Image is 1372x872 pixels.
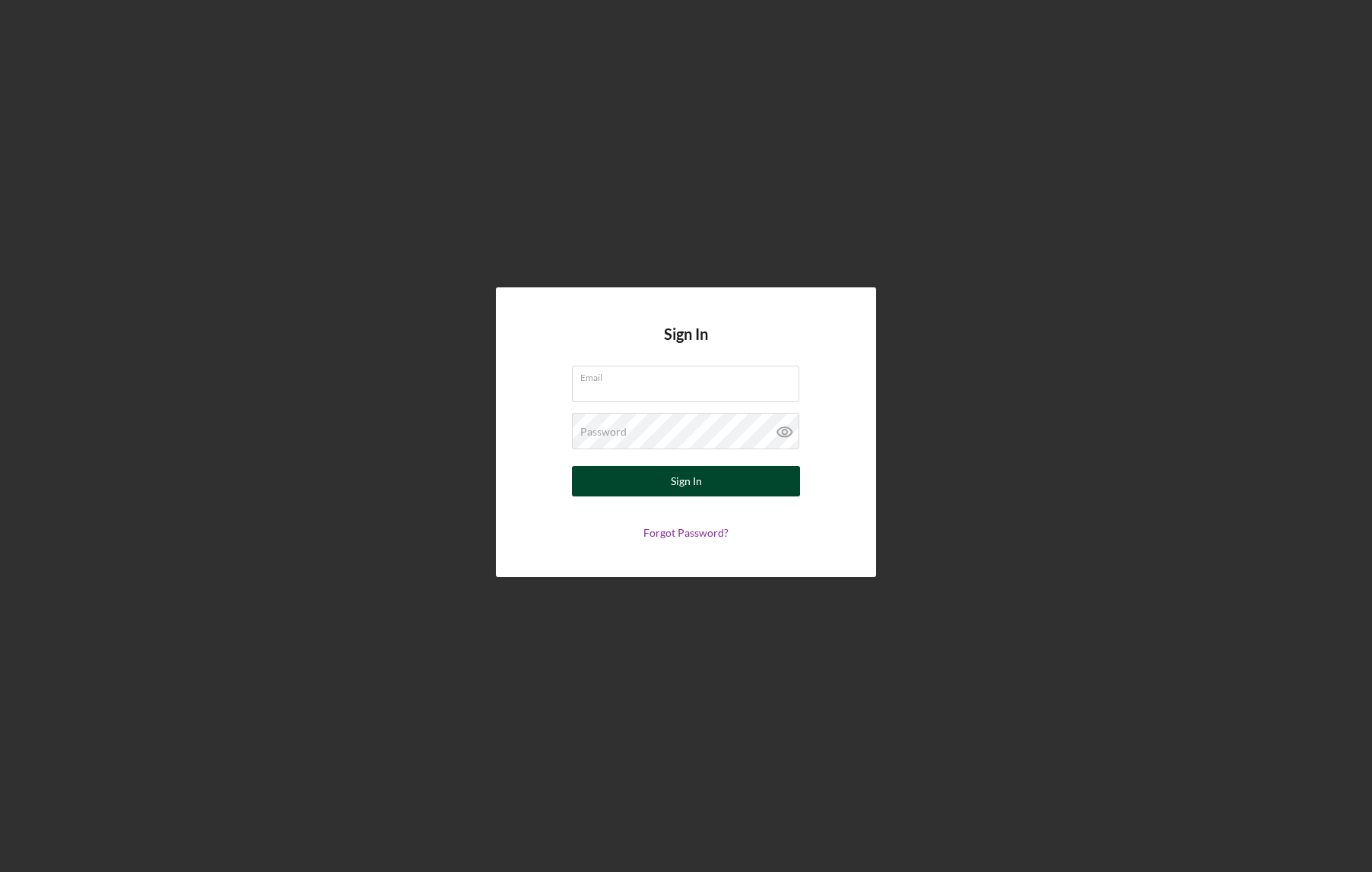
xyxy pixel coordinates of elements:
[671,466,702,496] div: Sign In
[664,325,708,366] h4: Sign In
[580,366,799,383] label: Email
[572,466,800,496] button: Sign In
[643,526,729,539] a: Forgot Password?
[580,426,627,438] label: Password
